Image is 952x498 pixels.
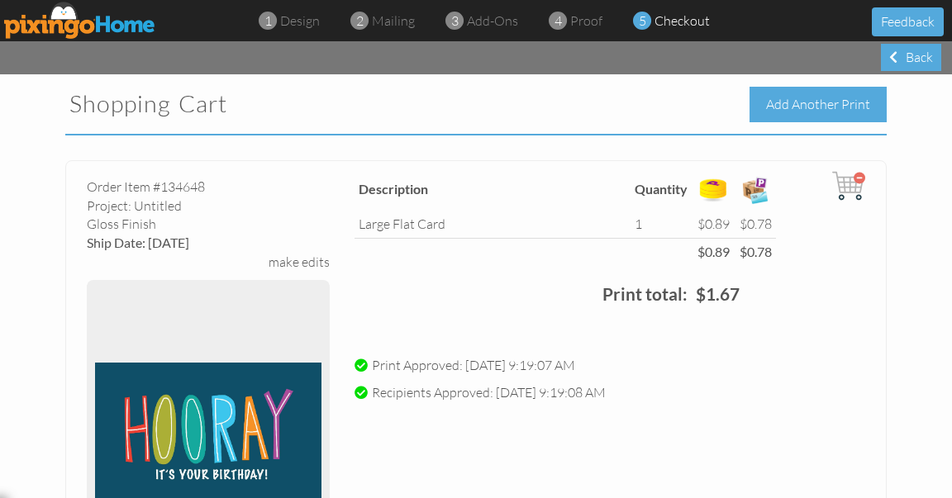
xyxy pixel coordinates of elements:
[280,12,320,29] span: design
[832,169,865,202] img: cart.svg
[555,12,562,31] span: 4
[264,12,272,31] span: 1
[451,12,459,31] span: 3
[697,244,730,259] strong: $0.89
[355,265,692,323] td: Print total:
[631,169,692,211] th: Quantity
[87,197,330,216] div: Project: Untitled
[654,12,710,29] span: checkout
[356,12,364,31] span: 2
[740,244,772,259] strong: $0.78
[69,91,459,117] h2: Shopping Cart
[872,7,944,36] button: Feedback
[570,12,602,29] span: proof
[372,12,415,29] span: mailing
[87,178,330,197] div: Order Item #134648
[696,283,740,304] strong: $1.67
[697,173,730,206] img: points-icon.png
[87,235,189,250] span: Ship Date: [DATE]
[881,44,941,71] div: Back
[739,173,772,206] img: expense-icon.png
[355,169,631,211] th: Description
[355,211,631,238] td: large flat card
[4,2,156,39] img: pixingo logo
[372,383,606,401] span: Recipients Approved: [DATE] 9:19:08 AM
[639,12,646,31] span: 5
[692,211,734,238] td: $0.89
[372,356,575,373] span: Print Approved: [DATE] 9:19:07 AM
[631,211,692,238] td: 1
[467,12,518,29] span: add-ons
[734,211,776,238] td: $0.78
[87,215,330,234] div: gloss Finish
[750,87,887,122] div: Add Another Print
[269,253,330,272] div: make edits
